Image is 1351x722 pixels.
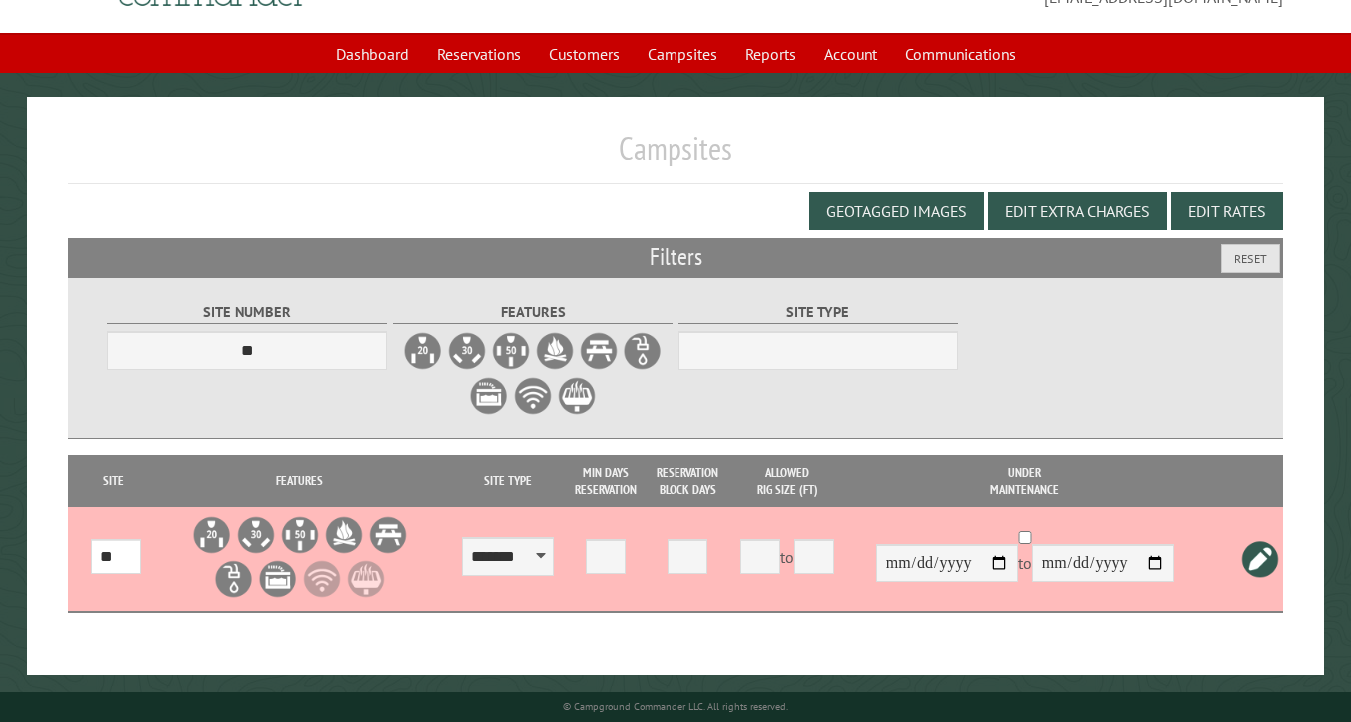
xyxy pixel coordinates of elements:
label: Features [393,301,673,324]
h1: Campsites [68,129,1284,184]
li: Firepit [324,515,364,555]
label: Sewer Hookup [469,376,509,416]
label: WiFi Service [513,376,553,416]
label: Firepit [535,331,575,371]
li: Water Hookup [214,559,254,599]
h2: Filters [68,238,1284,276]
label: Site Type [678,301,958,324]
th: Allowed Rig Size (ft) [728,455,846,507]
li: WiFi Service [302,559,342,599]
a: Dashboard [324,35,421,73]
a: Reports [733,35,808,73]
a: Account [812,35,889,73]
a: Campsites [636,35,729,73]
a: Customers [537,35,632,73]
label: Water Hookup [623,331,663,371]
th: Under Maintenance [846,455,1203,507]
small: © Campground Commander LLC. All rights reserved. [563,700,788,713]
label: 30A Electrical Hookup [447,331,487,371]
label: 20A Electrical Hookup [403,331,443,371]
div: to [731,539,842,579]
a: Edit this campsite [1240,539,1280,579]
label: Grill [557,376,597,416]
li: Sewer Hookup [258,559,298,599]
th: Features [149,455,450,507]
li: Grill [346,559,386,599]
th: Min Days Reservation [566,455,648,507]
label: Picnic Table [579,331,619,371]
label: Site Number [107,301,387,324]
li: 30A Electrical Hookup [236,515,276,555]
button: Reset [1221,244,1280,273]
li: 50A Electrical Hookup [280,515,320,555]
a: Reservations [425,35,533,73]
th: Reservation Block Days [647,455,728,507]
button: Edit Extra Charges [988,192,1167,230]
th: Site Type [450,455,565,507]
li: 20A Electrical Hookup [192,515,232,555]
div: to [849,544,1200,587]
button: Edit Rates [1171,192,1283,230]
a: Communications [893,35,1028,73]
th: Site [78,455,150,507]
button: Geotagged Images [809,192,984,230]
label: 50A Electrical Hookup [491,331,531,371]
li: Picnic Table [368,515,408,555]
